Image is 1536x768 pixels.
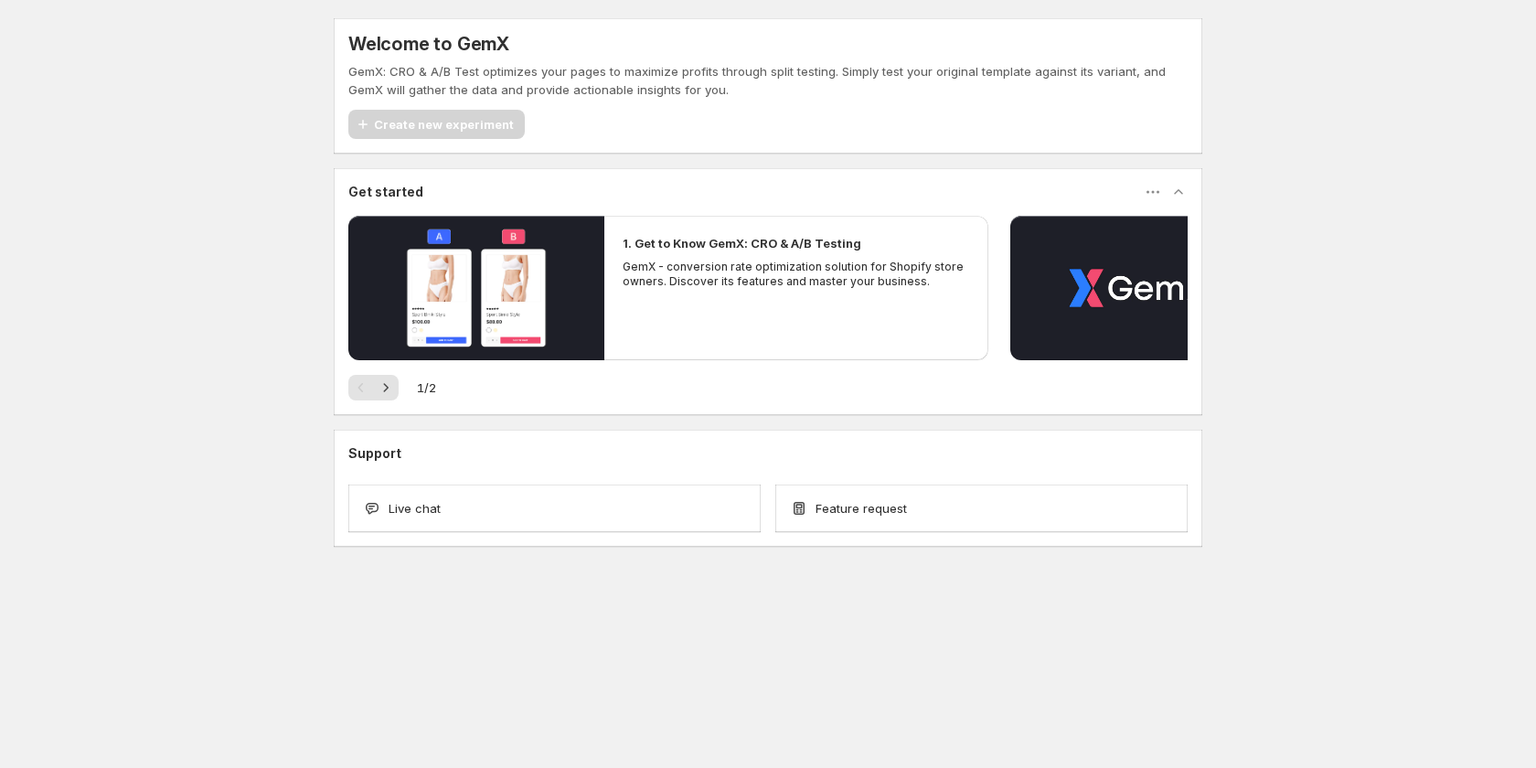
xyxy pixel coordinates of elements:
p: GemX: CRO & A/B Test optimizes your pages to maximize profits through split testing. Simply test ... [348,62,1188,99]
p: GemX - conversion rate optimization solution for Shopify store owners. Discover its features and ... [623,260,970,289]
h2: 1. Get to Know GemX: CRO & A/B Testing [623,234,861,252]
h3: Support [348,444,401,463]
span: 1 / 2 [417,379,436,397]
span: Feature request [816,499,907,517]
h5: Welcome to GemX [348,33,509,55]
h3: Get started [348,183,423,201]
span: Live chat [389,499,441,517]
